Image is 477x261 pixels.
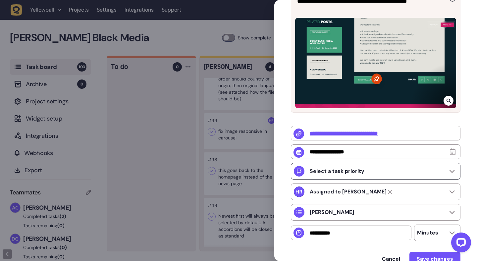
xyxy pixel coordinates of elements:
p: [PERSON_NAME] [310,209,354,216]
strong: Harry Robinson [310,188,387,195]
p: Select a task priority [310,168,364,175]
iframe: LiveChat chat widget [446,230,474,258]
p: Minutes [417,230,438,236]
